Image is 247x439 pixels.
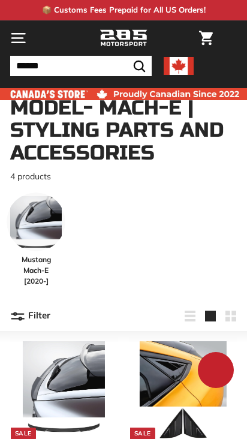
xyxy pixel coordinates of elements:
p: 4 products [10,170,237,183]
img: Logo_285_Motorsport_areodynamics_components [100,28,147,49]
inbox-online-store-chat: Shopify online store chat [194,352,237,391]
button: Filter [10,302,50,330]
span: Mustang Mach-E [2020-] [7,254,65,287]
h1: Model- Mach-E | Styling Parts and Accessories [10,97,237,164]
input: Search [10,56,152,76]
a: Mustang Mach-E [2020-] [7,193,65,287]
p: 📦 Customs Fees Prepaid for All US Orders! [42,4,206,16]
a: Cart [193,21,219,55]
